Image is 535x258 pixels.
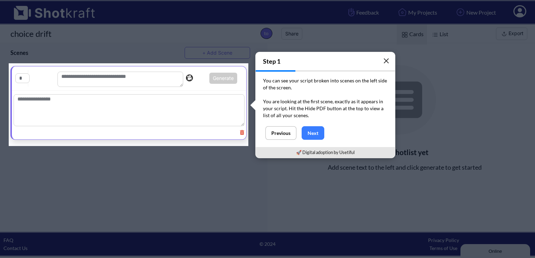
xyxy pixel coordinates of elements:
[263,98,388,119] p: You are looking at the first scene, exactly as it appears in your script. Hit the Hide PDF button...
[209,73,237,84] button: Generate
[302,126,324,140] button: Next
[184,73,194,83] img: Camera Icon
[256,52,395,70] h4: Step 1
[263,77,388,98] p: You can see your script broken into scenes on the left side of the screen.
[265,126,296,140] button: Previous
[296,150,355,155] a: 🚀 Digital adoption by Usetiful
[5,6,64,11] div: Online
